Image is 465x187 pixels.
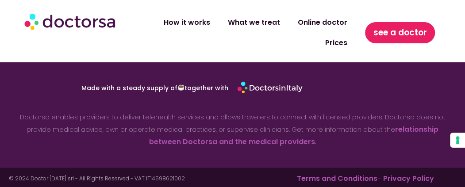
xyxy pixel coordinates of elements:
[149,124,439,147] a: relationship between Doctorsa and the medical providers
[383,173,434,183] a: Privacy Policy
[178,84,184,91] img: ☕
[18,84,228,91] p: Made with a steady supply of together with
[297,173,381,183] span: -
[155,12,219,33] a: How it works
[9,176,232,181] p: © 2024 Doctor [DATE] srl - All Rights Reserved - VAT IT14598621002
[297,173,377,183] a: Terms and Conditions
[289,12,356,33] a: Online doctor
[316,33,356,53] a: Prices
[18,111,447,148] p: Doctorsa enables providers to deliver telehealth services and allows travelers to connect with li...
[128,12,356,53] nav: Menu
[450,133,465,148] button: Your consent preferences for tracking technologies
[373,26,427,40] span: see a doctor
[365,22,435,43] a: see a doctor
[219,12,289,33] a: What we treat
[315,137,316,146] strong: .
